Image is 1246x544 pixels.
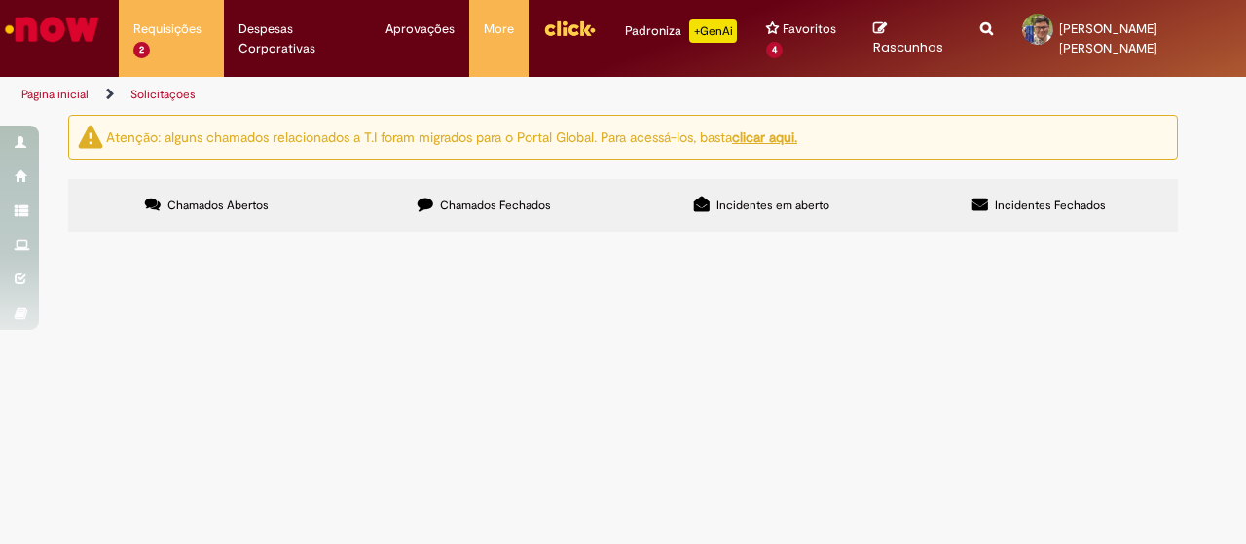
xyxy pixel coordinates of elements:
[133,42,150,58] span: 2
[543,14,596,43] img: click_logo_yellow_360x200.png
[385,19,455,39] span: Aprovações
[873,38,943,56] span: Rascunhos
[130,87,196,102] a: Solicitações
[15,77,816,113] ul: Trilhas de página
[167,198,269,213] span: Chamados Abertos
[21,87,89,102] a: Página inicial
[995,198,1106,213] span: Incidentes Fechados
[440,198,551,213] span: Chamados Fechados
[2,10,102,49] img: ServiceNow
[484,19,514,39] span: More
[783,19,836,39] span: Favoritos
[873,20,951,56] a: Rascunhos
[106,128,797,146] ng-bind-html: Atenção: alguns chamados relacionados a T.I foram migrados para o Portal Global. Para acessá-los,...
[625,19,737,43] div: Padroniza
[238,19,356,58] span: Despesas Corporativas
[689,19,737,43] p: +GenAi
[133,19,202,39] span: Requisições
[1059,20,1157,56] span: [PERSON_NAME] [PERSON_NAME]
[716,198,829,213] span: Incidentes em aberto
[732,128,797,146] a: clicar aqui.
[766,42,783,58] span: 4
